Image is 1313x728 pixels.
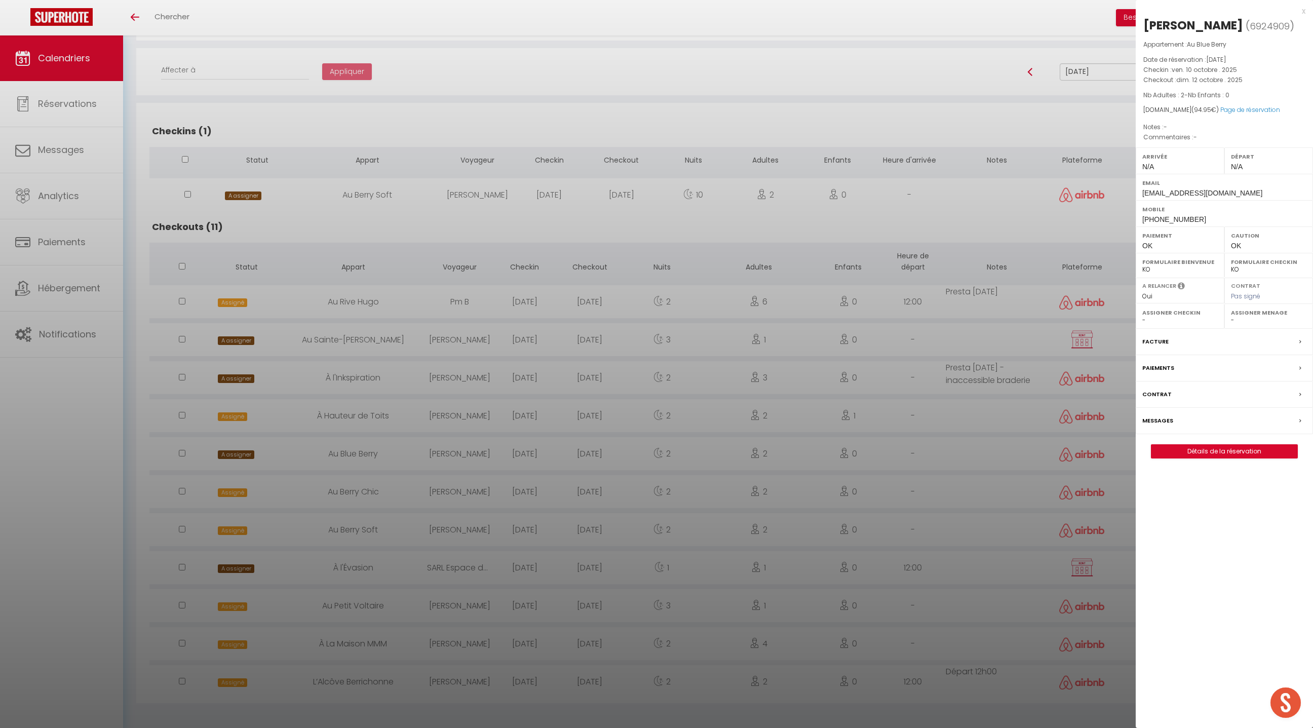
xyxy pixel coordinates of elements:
[1172,65,1237,74] span: ven. 10 octobre . 2025
[1143,40,1305,50] p: Appartement :
[1142,151,1218,162] label: Arrivée
[1178,282,1185,293] i: Sélectionner OUI si vous souhaiter envoyer les séquences de messages post-checkout
[1231,282,1260,288] label: Contrat
[1142,163,1154,171] span: N/A
[1142,242,1152,250] span: OK
[1164,123,1167,131] span: -
[1143,132,1305,142] p: Commentaires :
[1231,257,1306,267] label: Formulaire Checkin
[1188,91,1229,99] span: Nb Enfants : 0
[1220,105,1280,114] a: Page de réservation
[1246,19,1294,33] span: ( )
[1143,65,1305,75] p: Checkin :
[1142,215,1206,223] span: [PHONE_NUMBER]
[1187,40,1226,49] span: Au Blue Berry
[1231,242,1241,250] span: OK
[1151,445,1297,458] a: Détails de la réservation
[1176,75,1243,84] span: dim. 12 octobre . 2025
[1231,231,1306,241] label: Caution
[1250,20,1290,32] span: 6924909
[1143,75,1305,85] p: Checkout :
[1142,231,1218,241] label: Paiement
[1142,363,1174,373] label: Paiements
[1231,308,1306,318] label: Assigner Menage
[1143,105,1305,115] div: [DOMAIN_NAME]
[1206,55,1226,64] span: [DATE]
[1193,133,1197,141] span: -
[1231,151,1306,162] label: Départ
[1143,122,1305,132] p: Notes :
[1143,91,1184,99] span: Nb Adultes : 2
[1270,687,1301,718] div: Ouvrir le chat
[1143,17,1243,33] div: [PERSON_NAME]
[1142,204,1306,214] label: Mobile
[1142,308,1218,318] label: Assigner Checkin
[1194,105,1211,114] span: 94.95
[1142,336,1169,347] label: Facture
[1151,444,1298,458] button: Détails de la réservation
[1191,105,1219,114] span: ( €)
[1143,55,1305,65] p: Date de réservation :
[1143,90,1305,100] p: -
[1142,415,1173,426] label: Messages
[1231,292,1260,300] span: Pas signé
[1136,5,1305,17] div: x
[1142,257,1218,267] label: Formulaire Bienvenue
[1142,389,1172,400] label: Contrat
[1142,282,1176,290] label: A relancer
[1231,163,1243,171] span: N/A
[1142,178,1306,188] label: Email
[1142,189,1262,197] span: [EMAIL_ADDRESS][DOMAIN_NAME]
